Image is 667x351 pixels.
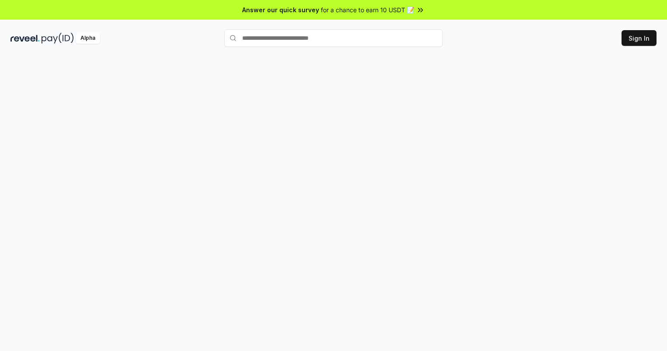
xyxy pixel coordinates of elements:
span: Answer our quick survey [242,5,319,14]
button: Sign In [622,30,657,46]
img: pay_id [42,33,74,44]
span: for a chance to earn 10 USDT 📝 [321,5,414,14]
img: reveel_dark [10,33,40,44]
div: Alpha [76,33,100,44]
